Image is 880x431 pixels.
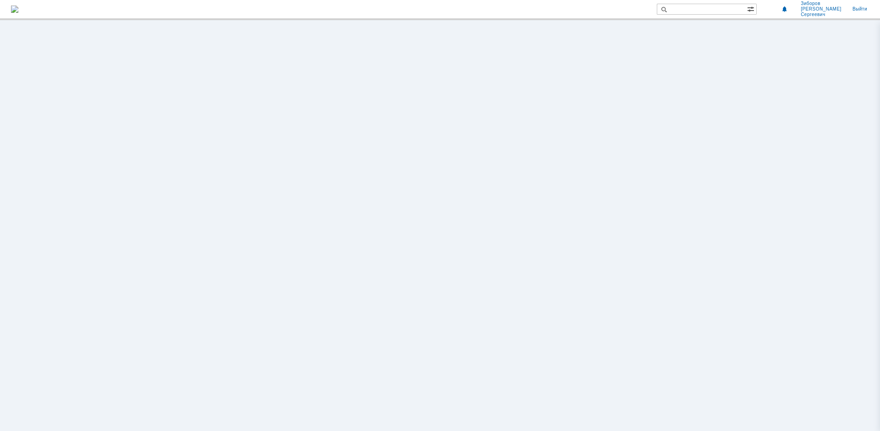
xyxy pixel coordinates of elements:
img: logo [11,6,18,13]
span: Расширенный поиск [747,4,756,13]
span: [PERSON_NAME] [801,6,841,12]
span: Сергеевич [801,12,825,17]
a: Перейти на домашнюю страницу [11,6,18,13]
span: Зиборов [801,1,820,6]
